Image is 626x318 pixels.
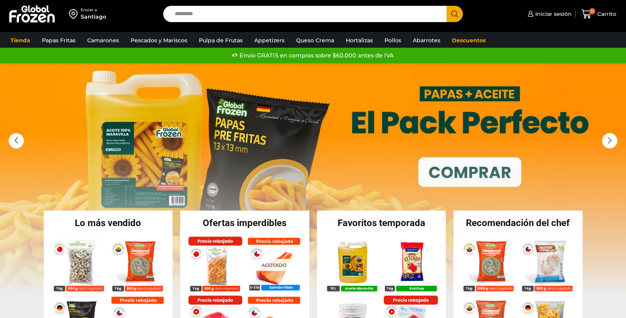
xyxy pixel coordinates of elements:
span: Iniciar sesión [533,10,572,18]
div: Previous slide [9,133,24,149]
h2: Ofertas imperdibles [180,218,309,228]
img: address-field-icon.svg [69,7,81,21]
h2: Favoritos temporada [317,218,446,228]
a: Queso Crema [292,33,338,48]
a: Abarrotes [409,33,444,48]
a: Pulpa de Frutas [195,33,247,48]
div: Enviar a [81,7,106,13]
a: Appetizers [250,33,288,48]
a: Papas Fritas [38,33,79,48]
h2: Lo más vendido [44,218,173,228]
a: Hortalizas [342,33,377,48]
span: 0 [589,8,595,14]
a: Tienda [7,33,34,48]
a: Pescados y Mariscos [127,33,191,48]
h2: Recomendación del chef [454,218,583,228]
a: Camarones [83,33,123,48]
span: Carrito [595,10,616,18]
button: Search button [447,6,463,22]
div: Next slide [602,133,617,149]
a: Iniciar sesión [526,6,572,22]
a: Descuentos [448,33,490,48]
p: Agotado [256,259,292,271]
a: Pollos [381,33,405,48]
a: 0 Carrito [579,5,618,23]
div: Santiago [81,13,106,21]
